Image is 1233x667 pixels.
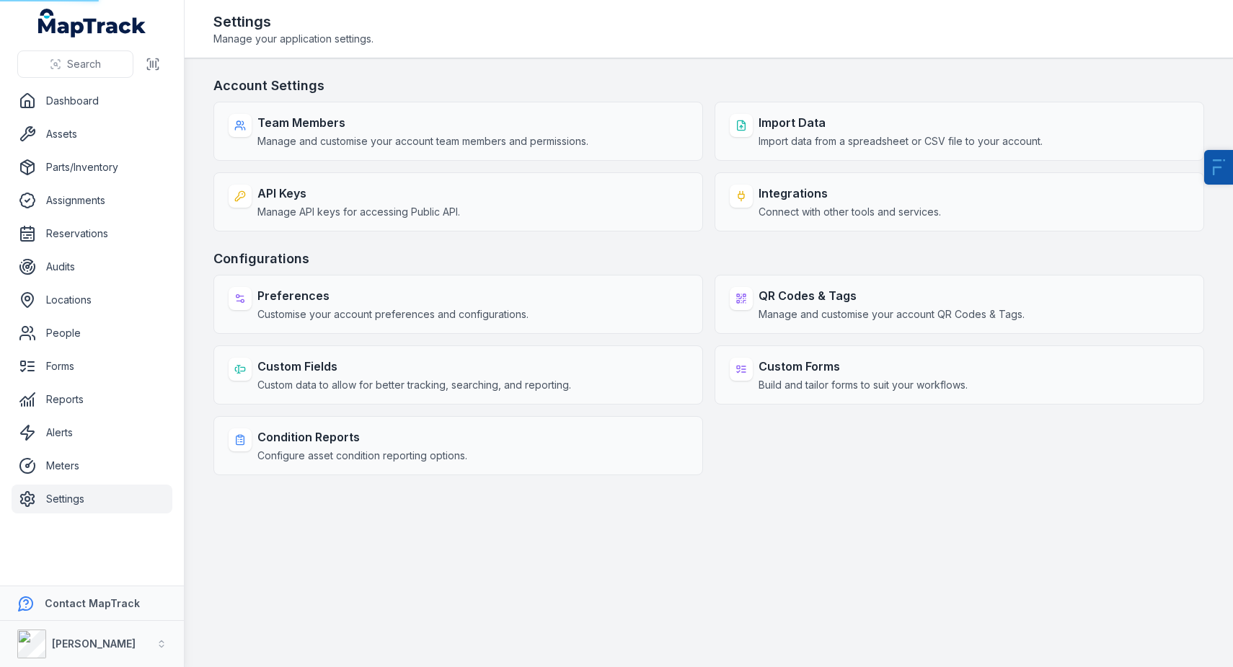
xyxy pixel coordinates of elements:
[715,172,1204,231] a: IntegrationsConnect with other tools and services.
[12,252,172,281] a: Audits
[213,249,1204,269] h3: Configurations
[45,597,140,609] strong: Contact MapTrack
[12,153,172,182] a: Parts/Inventory
[213,12,374,32] h2: Settings
[759,134,1043,149] span: Import data from a spreadsheet or CSV file to your account.
[12,87,172,115] a: Dashboard
[257,449,467,463] span: Configure asset condition reporting options.
[759,287,1025,304] strong: QR Codes & Tags
[213,102,703,161] a: Team MembersManage and customise your account team members and permissions.
[12,186,172,215] a: Assignments
[12,319,172,348] a: People
[213,416,703,475] a: Condition ReportsConfigure asset condition reporting options.
[213,76,1204,96] h3: Account Settings
[12,485,172,513] a: Settings
[759,307,1025,322] span: Manage and customise your account QR Codes & Tags.
[759,114,1043,131] strong: Import Data
[12,451,172,480] a: Meters
[257,114,588,131] strong: Team Members
[759,358,968,375] strong: Custom Forms
[257,358,571,375] strong: Custom Fields
[759,185,941,202] strong: Integrations
[257,185,460,202] strong: API Keys
[715,102,1204,161] a: Import DataImport data from a spreadsheet or CSV file to your account.
[759,205,941,219] span: Connect with other tools and services.
[715,275,1204,334] a: QR Codes & TagsManage and customise your account QR Codes & Tags.
[12,418,172,447] a: Alerts
[17,50,133,78] button: Search
[257,307,529,322] span: Customise your account preferences and configurations.
[12,352,172,381] a: Forms
[257,378,571,392] span: Custom data to allow for better tracking, searching, and reporting.
[12,120,172,149] a: Assets
[257,428,467,446] strong: Condition Reports
[52,637,136,650] strong: [PERSON_NAME]
[12,286,172,314] a: Locations
[257,287,529,304] strong: Preferences
[67,57,101,71] span: Search
[257,205,460,219] span: Manage API keys for accessing Public API.
[12,219,172,248] a: Reservations
[213,172,703,231] a: API KeysManage API keys for accessing Public API.
[213,275,703,334] a: PreferencesCustomise your account preferences and configurations.
[38,9,146,37] a: MapTrack
[213,345,703,405] a: Custom FieldsCustom data to allow for better tracking, searching, and reporting.
[213,32,374,46] span: Manage your application settings.
[257,134,588,149] span: Manage and customise your account team members and permissions.
[759,378,968,392] span: Build and tailor forms to suit your workflows.
[715,345,1204,405] a: Custom FormsBuild and tailor forms to suit your workflows.
[12,385,172,414] a: Reports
